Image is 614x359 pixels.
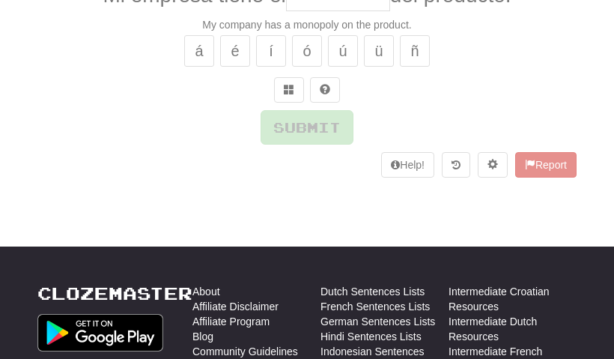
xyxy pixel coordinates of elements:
[256,35,286,67] button: í
[449,314,577,344] a: Intermediate Dutch Resources
[37,314,163,352] img: Get it on Google Play
[320,299,430,314] a: French Sentences Lists
[192,314,270,329] a: Affiliate Program
[381,152,434,178] button: Help!
[320,314,435,329] a: German Sentences Lists
[364,35,394,67] button: ü
[310,77,340,103] button: Single letter hint - you only get 1 per sentence and score half the points! alt+h
[449,284,577,314] a: Intermediate Croatian Resources
[192,329,213,344] a: Blog
[274,77,304,103] button: Switch sentence to multiple choice alt+p
[192,299,279,314] a: Affiliate Disclaimer
[442,152,470,178] button: Round history (alt+y)
[192,344,298,359] a: Community Guidelines
[37,284,192,303] a: Clozemaster
[328,35,358,67] button: ú
[220,35,250,67] button: é
[320,284,425,299] a: Dutch Sentences Lists
[192,284,220,299] a: About
[320,329,422,344] a: Hindi Sentences Lists
[292,35,322,67] button: ó
[261,110,353,145] button: Submit
[184,35,214,67] button: á
[400,35,430,67] button: ñ
[37,17,577,32] div: My company has a monopoly on the product.
[515,152,577,178] button: Report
